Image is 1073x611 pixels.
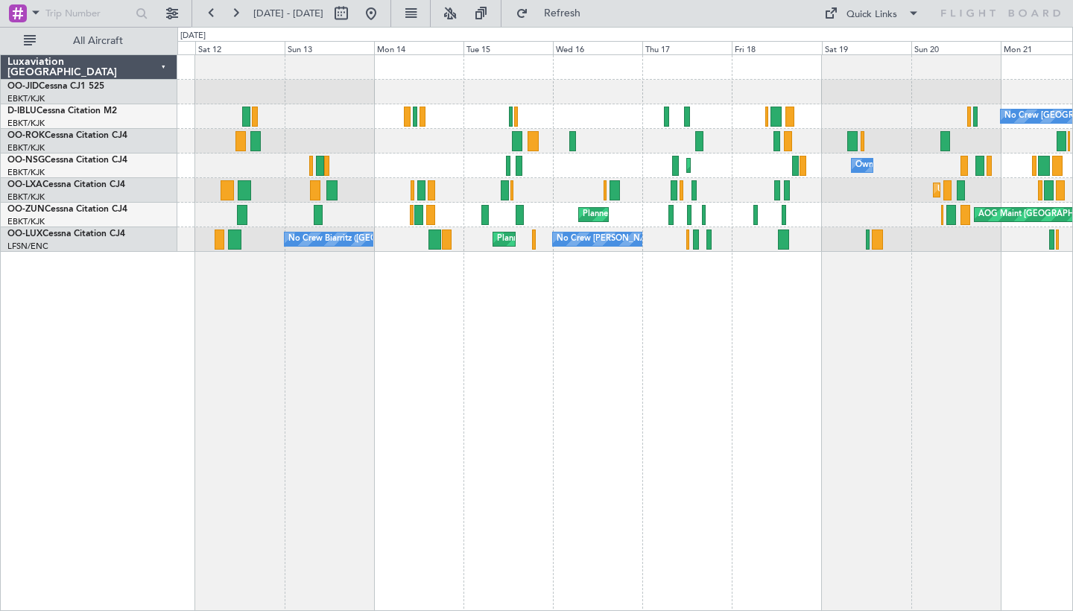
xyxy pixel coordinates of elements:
a: OO-NSGCessna Citation CJ4 [7,156,127,165]
a: EBKT/KJK [7,167,45,178]
button: Quick Links [817,1,927,25]
a: EBKT/KJK [7,191,45,203]
span: OO-NSG [7,156,45,165]
button: Refresh [509,1,598,25]
span: OO-ROK [7,131,45,140]
span: OO-ZUN [7,205,45,214]
span: OO-LUX [7,229,42,238]
div: Planned Maint Kortrijk-[GEOGRAPHIC_DATA] [583,203,756,226]
a: EBKT/KJK [7,142,45,153]
div: Wed 16 [553,41,642,54]
div: Quick Links [846,7,897,22]
span: OO-JID [7,82,39,91]
div: Sun 20 [911,41,1001,54]
a: OO-ZUNCessna Citation CJ4 [7,205,127,214]
a: EBKT/KJK [7,93,45,104]
span: Refresh [531,8,594,19]
span: All Aircraft [39,36,157,46]
div: Sat 12 [195,41,285,54]
div: Planned Maint [GEOGRAPHIC_DATA] ([GEOGRAPHIC_DATA] National) [497,228,767,250]
span: [DATE] - [DATE] [253,7,323,20]
div: Thu 17 [642,41,732,54]
button: All Aircraft [16,29,162,53]
a: D-IBLUCessna Citation M2 [7,107,117,115]
input: Trip Number [45,2,131,25]
a: OO-LUXCessna Citation CJ4 [7,229,125,238]
span: D-IBLU [7,107,37,115]
a: OO-LXACessna Citation CJ4 [7,180,125,189]
a: EBKT/KJK [7,118,45,129]
a: OO-ROKCessna Citation CJ4 [7,131,127,140]
div: Sun 13 [285,41,374,54]
div: No Crew Biarritz ([GEOGRAPHIC_DATA]) [288,228,444,250]
a: EBKT/KJK [7,216,45,227]
div: [DATE] [180,30,206,42]
span: OO-LXA [7,180,42,189]
div: Tue 15 [463,41,553,54]
div: Sat 19 [822,41,911,54]
div: Owner [GEOGRAPHIC_DATA]-[GEOGRAPHIC_DATA] [855,154,1057,177]
div: Mon 14 [374,41,463,54]
a: LFSN/ENC [7,241,48,252]
div: Fri 18 [732,41,821,54]
div: No Crew [PERSON_NAME] ([PERSON_NAME]) [557,228,735,250]
a: OO-JIDCessna CJ1 525 [7,82,104,91]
